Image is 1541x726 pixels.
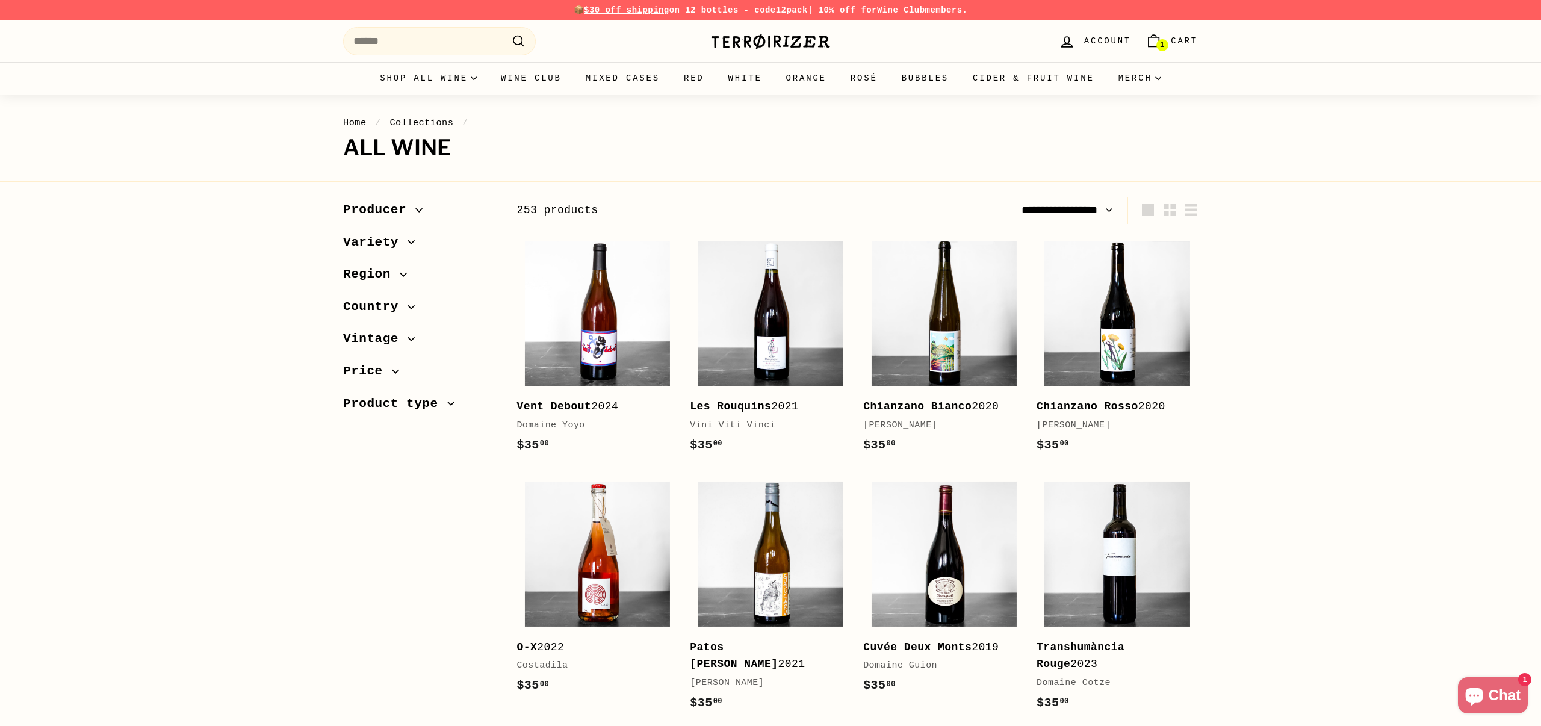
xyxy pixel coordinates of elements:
nav: breadcrumbs [343,116,1198,130]
span: Country [343,297,408,317]
div: Costadila [516,659,666,673]
b: Vent Debout [516,400,591,412]
span: $35 [516,678,549,692]
span: Price [343,361,392,382]
p: 📦 on 12 bottles - code | 10% off for members. [343,4,1198,17]
span: Variety [343,232,408,253]
a: Transhumància Rouge2023Domaine Cotze [1037,473,1198,725]
button: Variety [343,229,497,262]
div: 2023 [1037,639,1186,674]
a: Rosé [839,62,890,95]
sup: 00 [540,680,549,689]
a: Cart [1138,23,1205,59]
sup: 00 [1059,697,1068,706]
div: 2021 [690,639,839,674]
a: Account [1052,23,1138,59]
span: $35 [863,678,896,692]
span: Producer [343,200,415,220]
span: Cart [1171,34,1198,48]
div: 2020 [863,398,1012,415]
span: $35 [690,696,722,710]
div: 2021 [690,398,839,415]
button: Country [343,294,497,326]
b: Les Rouquins [690,400,771,412]
a: Mixed Cases [574,62,672,95]
a: Patos [PERSON_NAME]2021[PERSON_NAME] [690,473,851,725]
a: Collections [389,117,453,128]
sup: 00 [713,697,722,706]
div: 253 products [516,202,857,219]
a: Les Rouquins2021Vini Viti Vinci [690,233,851,467]
a: Chianzano Bianco2020[PERSON_NAME] [863,233,1025,467]
b: Cuvée Deux Monts [863,641,972,653]
b: Chianzano Rosso [1037,400,1138,412]
button: Vintage [343,326,497,358]
a: Vent Debout2024Domaine Yoyo [516,233,678,467]
span: 1 [1160,41,1164,49]
span: $35 [1037,438,1069,452]
sup: 00 [1059,439,1068,448]
strong: 12pack [776,5,808,15]
div: [PERSON_NAME] [1037,418,1186,433]
span: $35 [1037,696,1069,710]
sup: 00 [713,439,722,448]
a: Cider & Fruit Wine [961,62,1106,95]
a: Cuvée Deux Monts2019Domaine Guion [863,473,1025,707]
div: Primary [319,62,1222,95]
sup: 00 [887,680,896,689]
b: Transhumància Rouge [1037,641,1124,671]
span: Product type [343,394,447,414]
div: Domaine Cotze [1037,676,1186,690]
sup: 00 [887,439,896,448]
div: 2022 [516,639,666,656]
a: Red [672,62,716,95]
span: $35 [690,438,722,452]
a: Chianzano Rosso2020[PERSON_NAME] [1037,233,1198,467]
div: [PERSON_NAME] [690,676,839,690]
span: $35 [863,438,896,452]
sup: 00 [540,439,549,448]
div: 2024 [516,398,666,415]
summary: Shop all wine [368,62,489,95]
b: Patos [PERSON_NAME] [690,641,778,671]
a: Home [343,117,367,128]
button: Producer [343,197,497,229]
a: Wine Club [877,5,925,15]
button: Price [343,358,497,391]
inbox-online-store-chat: Shopify online store chat [1454,677,1531,716]
div: Vini Viti Vinci [690,418,839,433]
a: Orange [774,62,839,95]
button: Region [343,261,497,294]
div: 2019 [863,639,1012,656]
div: 2020 [1037,398,1186,415]
span: $30 off shipping [584,5,669,15]
span: Region [343,264,400,285]
a: O-X2022Costadila [516,473,678,707]
b: Chianzano Bianco [863,400,972,412]
a: Bubbles [890,62,961,95]
a: Wine Club [489,62,574,95]
a: White [716,62,774,95]
div: [PERSON_NAME] [863,418,1012,433]
button: Product type [343,391,497,423]
span: / [372,117,384,128]
span: Account [1084,34,1131,48]
h1: All wine [343,136,1198,160]
div: Domaine Guion [863,659,1012,673]
span: $35 [516,438,549,452]
div: Domaine Yoyo [516,418,666,433]
span: Vintage [343,329,408,349]
span: / [459,117,471,128]
summary: Merch [1106,62,1173,95]
b: O-X [516,641,537,653]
